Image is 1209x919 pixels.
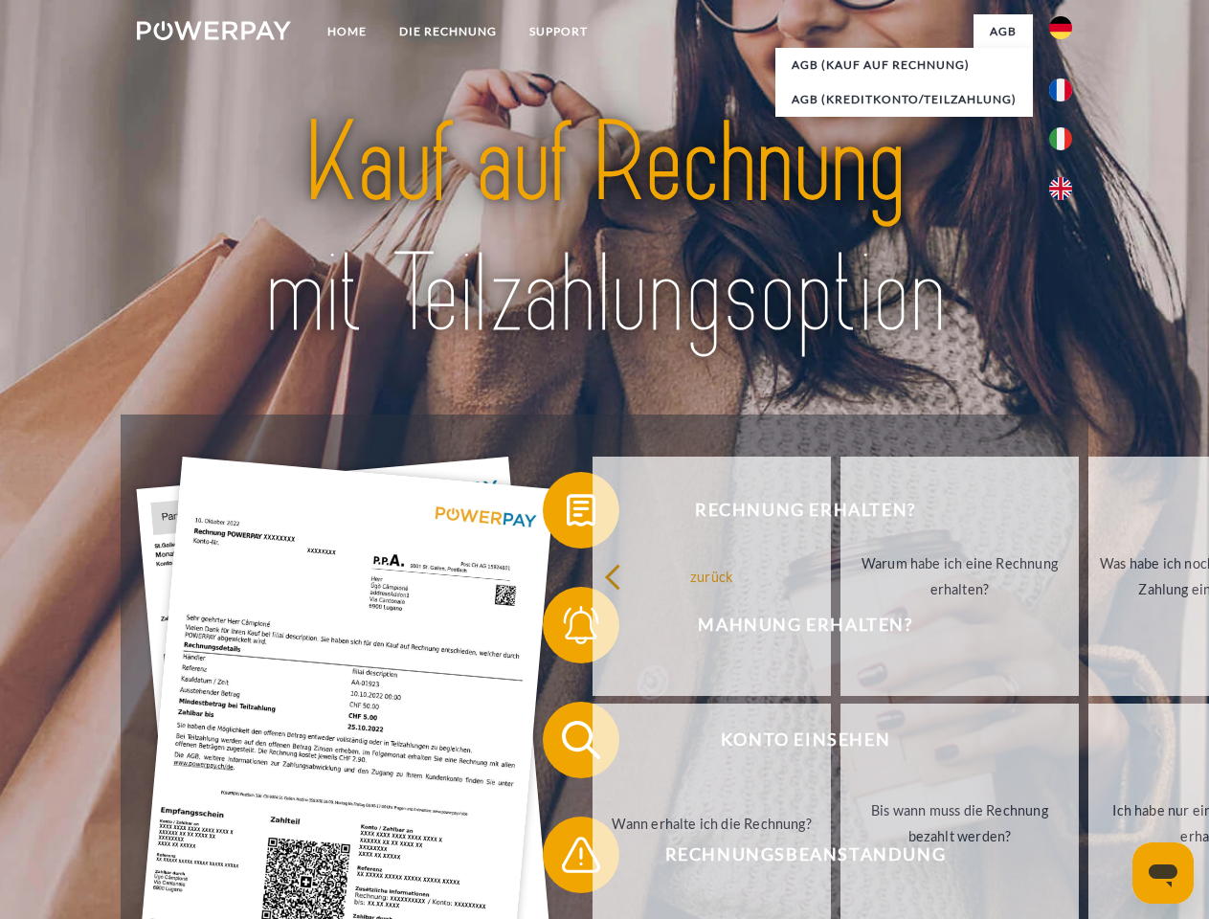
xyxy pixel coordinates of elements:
img: qb_bell.svg [557,601,605,649]
img: fr [1049,78,1072,101]
img: logo-powerpay-white.svg [137,21,291,40]
div: Warum habe ich eine Rechnung erhalten? [852,550,1067,602]
img: qb_warning.svg [557,831,605,879]
div: Bis wann muss die Rechnung bezahlt werden? [852,797,1067,849]
img: it [1049,127,1072,150]
a: SUPPORT [513,14,604,49]
img: qb_bill.svg [557,486,605,534]
div: zurück [604,563,819,589]
img: de [1049,16,1072,39]
img: title-powerpay_de.svg [183,92,1026,367]
button: Mahnung erhalten? [543,587,1041,663]
button: Konto einsehen [543,702,1041,778]
button: Rechnung erhalten? [543,472,1041,549]
a: AGB (Kreditkonto/Teilzahlung) [775,82,1033,117]
a: Home [311,14,383,49]
div: Wann erhalte ich die Rechnung? [604,810,819,836]
a: DIE RECHNUNG [383,14,513,49]
a: agb [974,14,1033,49]
img: qb_search.svg [557,716,605,764]
img: en [1049,177,1072,200]
a: AGB (Kauf auf Rechnung) [775,48,1033,82]
button: Rechnungsbeanstandung [543,817,1041,893]
iframe: Schaltfläche zum Öffnen des Messaging-Fensters [1132,842,1194,904]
